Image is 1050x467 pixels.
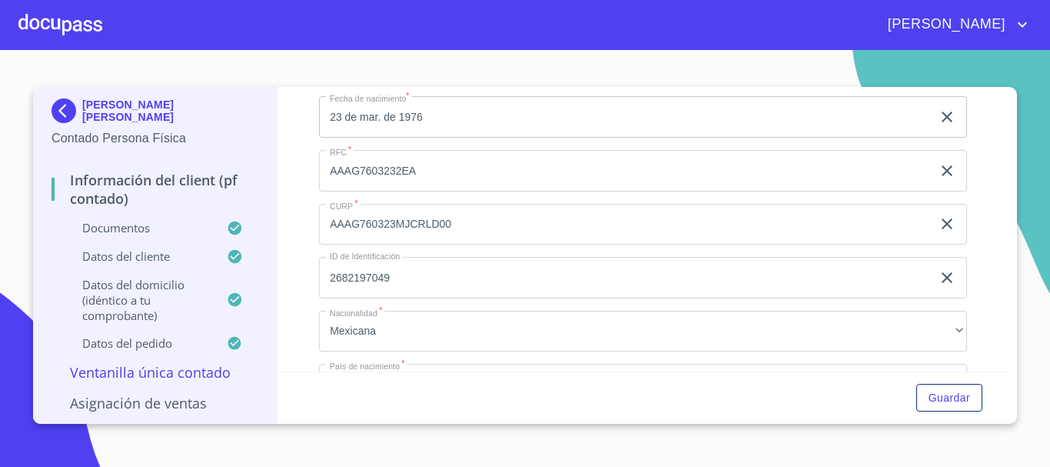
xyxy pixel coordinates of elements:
[938,215,956,233] button: clear input
[876,12,1032,37] button: account of current user
[929,389,970,408] span: Guardar
[52,98,258,129] div: [PERSON_NAME] [PERSON_NAME]
[82,98,258,123] p: [PERSON_NAME] [PERSON_NAME]
[52,394,258,412] p: Asignación de Ventas
[52,129,258,148] p: Contado Persona Física
[52,363,258,382] p: Ventanilla única contado
[52,171,258,208] p: Información del Client (PF contado)
[938,269,956,287] button: clear input
[916,384,982,412] button: Guardar
[52,220,227,235] p: Documentos
[52,98,82,123] img: Docupass spot blue
[52,335,227,351] p: Datos del pedido
[876,12,1013,37] span: [PERSON_NAME]
[319,311,967,352] div: Mexicana
[938,162,956,180] button: clear input
[52,277,227,323] p: Datos del domicilio (idéntico a tu comprobante)
[52,249,227,264] p: Datos del cliente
